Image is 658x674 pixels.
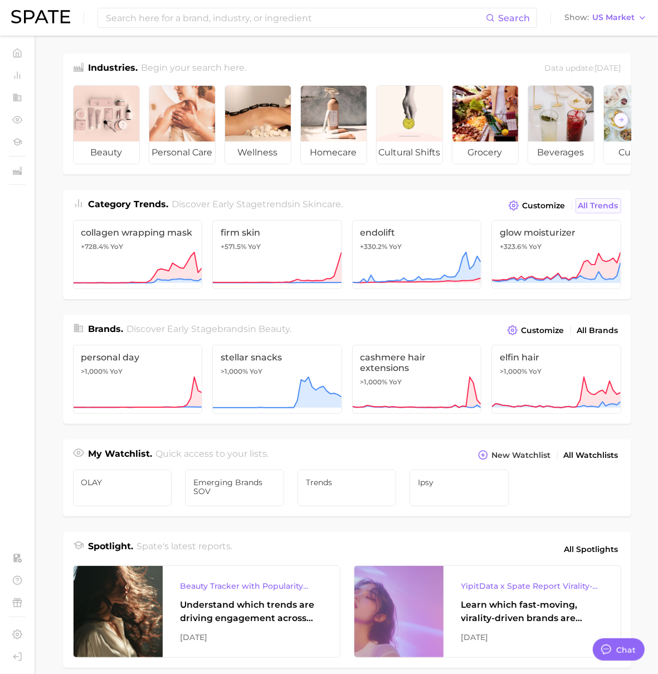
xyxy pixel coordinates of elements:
[73,470,172,506] a: OLAY
[73,220,203,289] a: collagen wrapping mask+728.4% YoY
[498,13,530,23] span: Search
[105,8,486,27] input: Search here for a brand, industry, or ingredient
[452,85,519,164] a: grocery
[73,345,203,414] a: personal day>1,000% YoY
[529,242,542,251] span: YoY
[73,565,340,658] a: Beauty Tracker with Popularity IndexUnderstand which trends are driving engagement across platfor...
[141,61,246,76] h2: Begin your search here.
[578,201,618,211] span: All Trends
[500,367,527,375] span: >1,000%
[185,470,284,506] a: Emerging Brands SOV
[360,227,474,238] span: endolift
[410,470,509,506] a: Ipsy
[506,198,568,213] button: Customize
[248,242,261,251] span: YoY
[492,451,551,460] span: New Watchlist
[500,242,527,251] span: +323.6%
[523,201,566,211] span: Customize
[110,367,123,376] span: YoY
[301,141,367,164] span: homecare
[89,447,153,463] h1: My Watchlist.
[89,61,138,76] h1: Industries.
[172,199,343,209] span: Discover Early Stage trends in .
[81,227,194,238] span: collagen wrapping mask
[360,378,388,386] span: >1,000%
[221,242,246,251] span: +571.5%
[221,352,334,363] span: stellar snacks
[221,367,248,375] span: >1,000%
[574,323,621,338] a: All Brands
[81,367,109,375] span: >1,000%
[221,227,334,238] span: firm skin
[73,85,140,164] a: beauty
[360,352,474,373] span: cashmere hair extensions
[81,352,194,363] span: personal day
[528,141,594,164] span: beverages
[500,352,613,363] span: elfin hair
[89,540,134,559] h1: Spotlight.
[461,598,603,625] div: Learn which fast-moving, virality-driven brands are leading the pack, the risks of viral growth, ...
[212,220,342,289] a: firm skin+571.5% YoY
[564,14,589,21] span: Show
[11,10,70,23] img: SPATE
[376,85,443,164] a: cultural shifts
[89,324,124,334] span: Brands .
[576,198,621,213] a: All Trends
[354,565,621,658] a: YipitData x Spate Report Virality-Driven Brands Are Taking a Slice of the Beauty PieLearn which f...
[592,14,635,21] span: US Market
[193,478,276,496] span: Emerging Brands SOV
[418,478,500,487] span: Ipsy
[250,367,262,376] span: YoY
[137,540,232,559] h2: Spate's latest reports.
[149,141,215,164] span: personal care
[452,141,518,164] span: grocery
[181,598,322,625] div: Understand which trends are driving engagement across platforms in the skin, hair, makeup, and fr...
[561,448,621,463] a: All Watchlists
[491,220,621,289] a: glow moisturizer+323.6% YoY
[300,85,367,164] a: homecare
[360,242,388,251] span: +330.2%
[545,61,621,76] div: Data update: [DATE]
[89,199,169,209] span: Category Trends .
[259,324,290,334] span: beauty
[564,543,618,556] span: All Spotlights
[389,378,402,387] span: YoY
[491,345,621,414] a: elfin hair>1,000% YoY
[306,478,388,487] span: Trends
[74,141,139,164] span: beauty
[9,648,26,665] a: Log out. Currently logged in with e-mail molly.masi@smallgirlspr.com.
[577,326,618,335] span: All Brands
[505,323,567,338] button: Customize
[389,242,402,251] span: YoY
[81,478,164,487] span: OLAY
[352,345,482,414] a: cashmere hair extensions>1,000% YoY
[303,199,341,209] span: skincare
[181,631,322,644] div: [DATE]
[475,447,553,463] button: New Watchlist
[562,11,650,25] button: ShowUS Market
[352,220,482,289] a: endolift+330.2% YoY
[212,345,342,414] a: stellar snacks>1,000% YoY
[181,579,322,593] div: Beauty Tracker with Popularity Index
[155,447,269,463] h2: Quick access to your lists.
[149,85,216,164] a: personal care
[126,324,291,334] span: Discover Early Stage brands in .
[564,451,618,460] span: All Watchlists
[298,470,397,506] a: Trends
[521,326,564,335] span: Customize
[529,367,542,376] span: YoY
[377,141,442,164] span: cultural shifts
[461,631,603,644] div: [DATE]
[614,113,628,127] button: Scroll Right
[562,540,621,559] a: All Spotlights
[225,141,291,164] span: wellness
[225,85,291,164] a: wellness
[528,85,594,164] a: beverages
[81,242,109,251] span: +728.4%
[500,227,613,238] span: glow moisturizer
[111,242,124,251] span: YoY
[461,579,603,593] div: YipitData x Spate Report Virality-Driven Brands Are Taking a Slice of the Beauty Pie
